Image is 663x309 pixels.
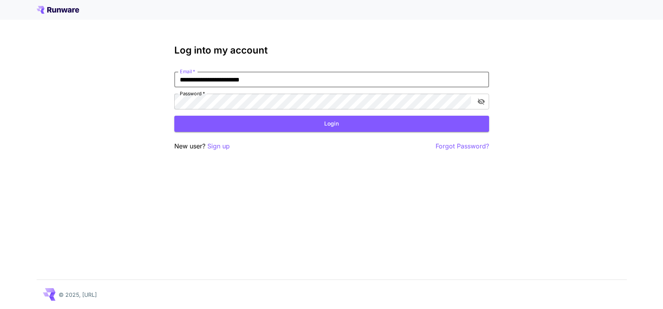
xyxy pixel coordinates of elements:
[174,141,230,151] p: New user?
[174,116,489,132] button: Login
[180,68,195,75] label: Email
[174,45,489,56] h3: Log into my account
[59,290,97,299] p: © 2025, [URL]
[180,90,205,97] label: Password
[207,141,230,151] button: Sign up
[436,141,489,151] button: Forgot Password?
[474,94,488,109] button: toggle password visibility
